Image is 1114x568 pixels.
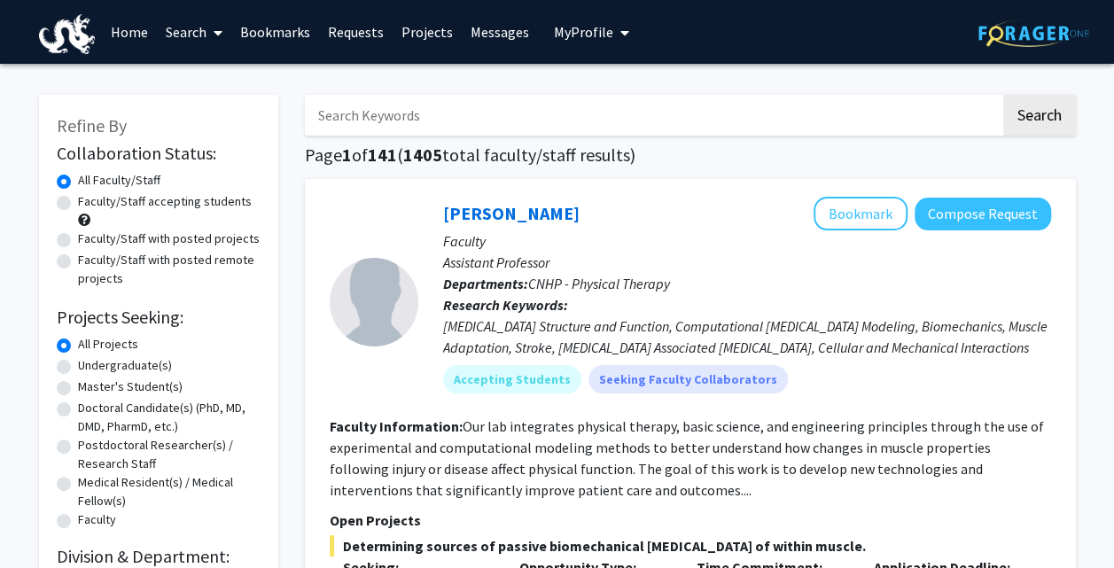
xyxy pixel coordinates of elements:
b: Faculty Information: [330,417,463,435]
label: Faculty/Staff with posted projects [78,230,260,248]
iframe: Chat [13,488,75,555]
a: Requests [319,1,393,63]
fg-read-more: Our lab integrates physical therapy, basic science, and engineering principles through the use of... [330,417,1044,499]
mat-chip: Accepting Students [443,365,581,393]
label: All Faculty/Staff [78,171,160,190]
p: Open Projects [330,510,1051,531]
img: ForagerOne Logo [978,19,1089,47]
label: Faculty [78,510,116,529]
div: [MEDICAL_DATA] Structure and Function, Computational [MEDICAL_DATA] Modeling, Biomechanics, Muscl... [443,315,1051,358]
img: Drexel University Logo [39,14,96,54]
button: Compose Request to Ben Binder-Markey [915,198,1051,230]
a: [PERSON_NAME] [443,202,580,224]
span: 141 [368,144,397,166]
a: Bookmarks [231,1,319,63]
label: Undergraduate(s) [78,356,172,375]
p: Assistant Professor [443,252,1051,273]
h1: Page of ( total faculty/staff results) [305,144,1076,166]
mat-chip: Seeking Faculty Collaborators [588,365,788,393]
a: Projects [393,1,462,63]
h2: Collaboration Status: [57,143,261,164]
span: CNHP - Physical Therapy [528,275,670,292]
span: Determining sources of passive biomechanical [MEDICAL_DATA] of within muscle. [330,535,1051,556]
label: Faculty/Staff with posted remote projects [78,251,261,288]
b: Research Keywords: [443,296,568,314]
button: Search [1003,95,1076,136]
label: Postdoctoral Researcher(s) / Research Staff [78,436,261,473]
label: Doctoral Candidate(s) (PhD, MD, DMD, PharmD, etc.) [78,399,261,436]
label: All Projects [78,335,138,354]
label: Master's Student(s) [78,377,183,396]
a: Messages [462,1,538,63]
b: Departments: [443,275,528,292]
span: Refine By [57,114,127,136]
label: Medical Resident(s) / Medical Fellow(s) [78,473,261,510]
input: Search Keywords [305,95,1001,136]
label: Faculty/Staff accepting students [78,192,252,211]
p: Faculty [443,230,1051,252]
h2: Projects Seeking: [57,307,261,328]
span: My Profile [554,23,613,41]
a: Search [157,1,231,63]
span: 1405 [403,144,442,166]
span: 1 [342,144,352,166]
button: Add Ben Binder-Markey to Bookmarks [814,197,908,230]
h2: Division & Department: [57,546,261,567]
a: Home [102,1,157,63]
